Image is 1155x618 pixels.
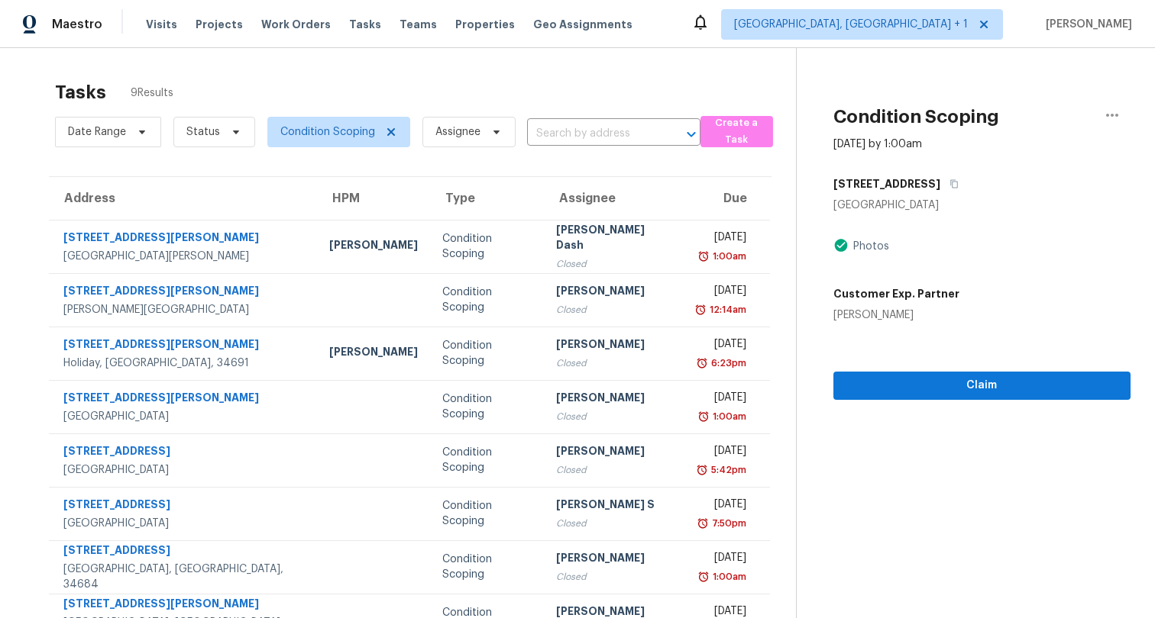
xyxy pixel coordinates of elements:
div: [DATE] [696,497,746,516]
h2: Condition Scoping [833,109,999,124]
div: Condition Scoping [442,231,532,262]
div: [STREET_ADDRESS] [63,497,305,516]
div: Closed [556,409,671,424]
div: 1:00am [710,249,746,264]
span: Tasks [349,19,381,30]
div: Closed [556,569,671,584]
div: [PERSON_NAME] [556,336,671,356]
div: Closed [556,356,671,371]
div: [GEOGRAPHIC_DATA] [833,198,1131,213]
div: [DATE] [696,283,746,302]
div: [PERSON_NAME] Dash [556,222,671,256]
img: Overdue Alarm Icon [697,409,710,424]
button: Claim [833,372,1131,400]
div: [GEOGRAPHIC_DATA], [GEOGRAPHIC_DATA], 34684 [63,562,305,592]
span: Maestro [52,17,102,32]
div: [GEOGRAPHIC_DATA] [63,462,305,478]
span: Visits [146,17,177,32]
div: [PERSON_NAME] [329,237,418,256]
div: [GEOGRAPHIC_DATA] [63,409,305,424]
span: Work Orders [261,17,331,32]
div: [GEOGRAPHIC_DATA] [63,516,305,531]
div: [PERSON_NAME] [329,344,418,363]
img: Overdue Alarm Icon [697,516,709,531]
th: Type [430,177,544,220]
div: [GEOGRAPHIC_DATA][PERSON_NAME] [63,249,305,264]
span: Teams [400,17,437,32]
div: [DATE] [696,550,746,569]
span: 9 Results [131,85,173,101]
div: [PERSON_NAME][GEOGRAPHIC_DATA] [63,302,305,317]
button: Create a Task [700,116,773,147]
div: [STREET_ADDRESS][PERSON_NAME] [63,336,305,356]
button: Copy Address [940,170,961,198]
div: [PERSON_NAME] [556,443,671,462]
div: Condition Scoping [442,445,532,475]
div: 5:42pm [708,462,746,478]
div: [PERSON_NAME] [556,283,671,302]
div: Condition Scoping [442,391,532,422]
input: Search by address [527,122,658,146]
span: [GEOGRAPHIC_DATA], [GEOGRAPHIC_DATA] + 1 [734,17,968,32]
div: Closed [556,462,671,478]
div: 6:23pm [708,356,746,371]
span: Condition Scoping [280,124,375,140]
div: [STREET_ADDRESS][PERSON_NAME] [63,283,305,302]
span: Status [186,124,220,140]
h5: Customer Exp. Partner [833,286,959,301]
div: 1:00am [710,409,746,424]
th: Address [49,177,317,220]
div: [STREET_ADDRESS][PERSON_NAME] [63,390,305,409]
th: Assignee [544,177,684,220]
div: 1:00am [710,569,746,584]
div: [PERSON_NAME] [556,550,671,569]
span: [PERSON_NAME] [1040,17,1132,32]
th: HPM [317,177,430,220]
div: Closed [556,256,671,272]
div: Closed [556,516,671,531]
button: Open [681,124,702,145]
span: Date Range [68,124,126,140]
div: [PERSON_NAME] [833,307,959,323]
span: Create a Task [708,114,765,150]
div: Photos [849,239,889,254]
span: Properties [455,17,515,32]
div: [PERSON_NAME] [556,390,671,409]
div: [DATE] [696,443,746,462]
h5: [STREET_ADDRESS] [833,176,940,192]
div: [STREET_ADDRESS][PERSON_NAME] [63,596,305,615]
div: 12:14am [707,302,746,317]
div: [DATE] [696,336,746,356]
img: Overdue Alarm Icon [697,569,710,584]
div: [STREET_ADDRESS] [63,542,305,562]
img: Artifact Present Icon [833,237,849,253]
div: [PERSON_NAME] S [556,497,671,516]
div: Condition Scoping [442,552,532,582]
h2: Tasks [55,85,106,100]
div: Condition Scoping [442,285,532,315]
span: Geo Assignments [533,17,632,32]
span: Projects [196,17,243,32]
img: Overdue Alarm Icon [696,356,708,371]
span: Claim [846,376,1118,395]
div: [STREET_ADDRESS] [63,443,305,462]
div: [DATE] [696,230,746,249]
th: Due [684,177,770,220]
div: [DATE] by 1:00am [833,137,922,152]
div: Condition Scoping [442,338,532,369]
div: Holiday, [GEOGRAPHIC_DATA], 34691 [63,356,305,371]
img: Overdue Alarm Icon [694,302,707,317]
div: [STREET_ADDRESS][PERSON_NAME] [63,230,305,249]
img: Overdue Alarm Icon [696,462,708,478]
div: 7:50pm [709,516,746,531]
div: Condition Scoping [442,498,532,529]
div: Closed [556,302,671,317]
span: Assignee [435,124,480,140]
img: Overdue Alarm Icon [697,249,710,264]
div: [DATE] [696,390,746,409]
